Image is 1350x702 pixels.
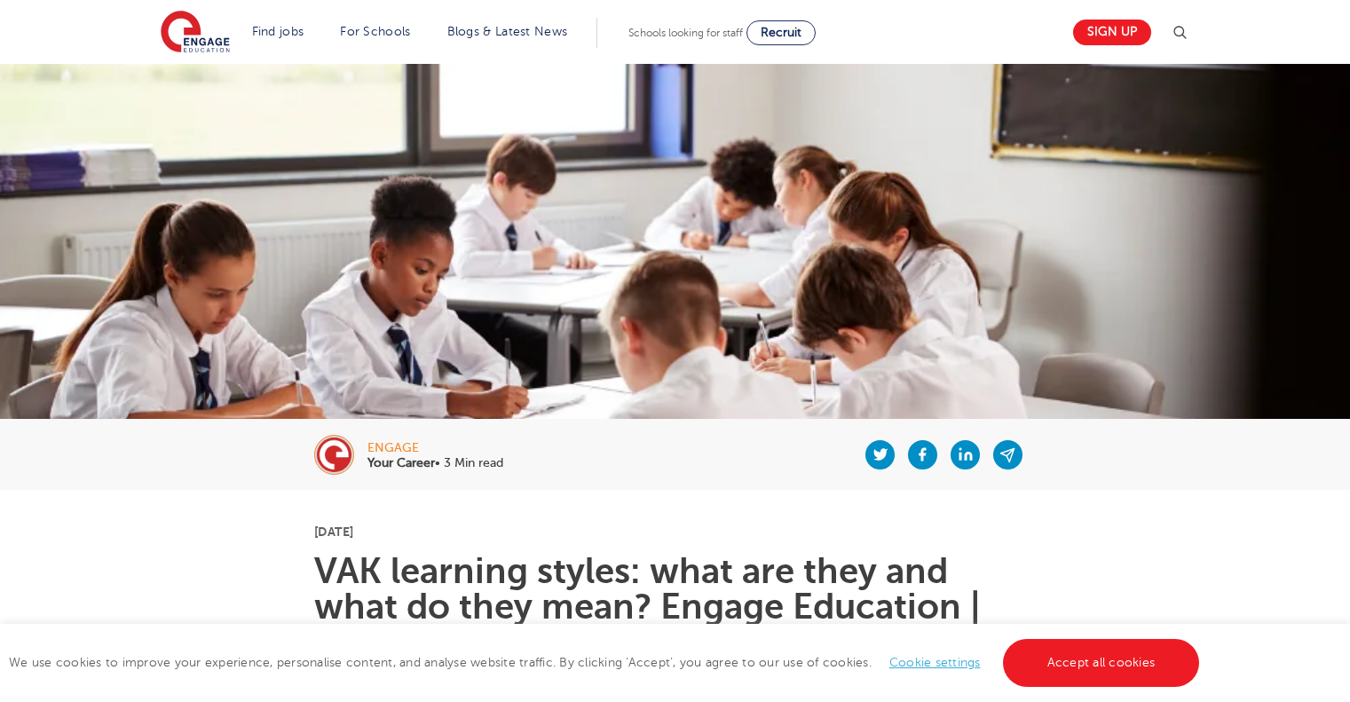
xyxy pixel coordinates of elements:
[340,25,410,38] a: For Schools
[367,457,503,469] p: • 3 Min read
[161,11,230,55] img: Engage Education
[628,27,743,39] span: Schools looking for staff
[252,25,304,38] a: Find jobs
[314,525,1036,538] p: [DATE]
[889,656,981,669] a: Cookie settings
[746,20,816,45] a: Recruit
[447,25,568,38] a: Blogs & Latest News
[9,656,1204,669] span: We use cookies to improve your experience, personalise content, and analyse website traffic. By c...
[761,26,801,39] span: Recruit
[367,456,435,469] b: Your Career
[367,442,503,454] div: engage
[1003,639,1200,687] a: Accept all cookies
[1073,20,1151,45] a: Sign up
[314,554,1036,625] h1: VAK learning styles: what are they and what do they mean? Engage Education |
